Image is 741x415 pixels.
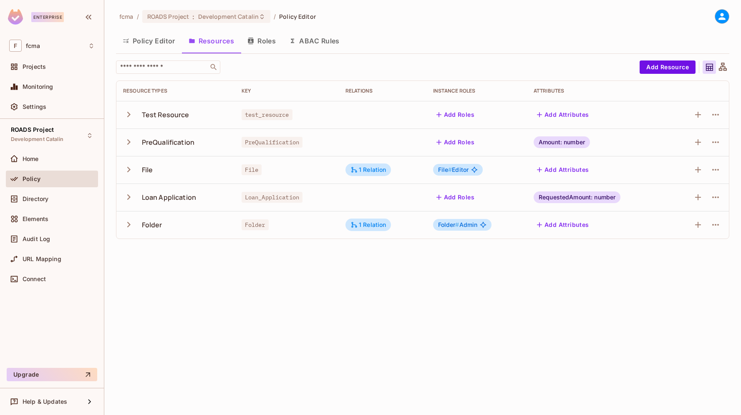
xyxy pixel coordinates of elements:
div: Key [242,88,332,94]
span: Audit Log [23,236,50,242]
div: Amount: number [534,136,590,148]
button: Policy Editor [116,30,182,51]
img: SReyMgAAAABJRU5ErkJggg== [8,9,23,25]
div: Test Resource [142,110,189,119]
span: Editor [438,166,469,173]
div: RequestedAmount: number [534,191,620,203]
span: Development Catalin [11,136,63,143]
span: Directory [23,196,48,202]
span: Loan_Application [242,192,302,203]
div: 1 Relation [350,166,386,174]
span: File [438,166,452,173]
span: Elements [23,216,48,222]
li: / [137,13,139,20]
span: Policy Editor [279,13,316,20]
span: Development Catalin [198,13,259,20]
span: File [242,164,262,175]
span: ROADS Project [147,13,189,20]
div: 1 Relation [350,221,386,229]
span: Workspace: fcma [26,43,40,49]
div: PreQualification [142,138,194,147]
button: Add Roles [433,108,478,121]
button: Add Roles [433,191,478,204]
span: test_resource [242,109,292,120]
button: Resources [182,30,241,51]
span: ROADS Project [11,126,54,133]
div: Enterprise [31,12,64,22]
button: Upgrade [7,368,97,381]
span: Connect [23,276,46,282]
span: Policy [23,176,40,182]
span: Settings [23,103,46,110]
span: the active workspace [119,13,134,20]
div: Attributes [534,88,660,94]
span: : [192,13,195,20]
div: Relations [345,88,420,94]
button: Add Attributes [534,163,592,176]
button: Roles [241,30,282,51]
span: Monitoring [23,83,53,90]
span: Folder [438,221,459,228]
li: / [274,13,276,20]
div: Folder [142,220,162,229]
button: Add Resource [640,60,696,74]
div: File [142,165,153,174]
button: Add Attributes [534,218,592,231]
span: # [455,221,459,228]
span: F [9,40,22,52]
span: PreQualification [242,137,302,148]
span: # [448,166,452,173]
div: Resource Types [123,88,228,94]
span: URL Mapping [23,256,61,262]
button: ABAC Rules [282,30,346,51]
button: Add Attributes [534,108,592,121]
span: Help & Updates [23,398,67,405]
button: Add Roles [433,136,478,149]
span: Home [23,156,39,162]
div: Instance roles [433,88,520,94]
span: Projects [23,63,46,70]
span: Folder [242,219,269,230]
span: Admin [438,221,478,228]
div: Loan Application [142,193,196,202]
